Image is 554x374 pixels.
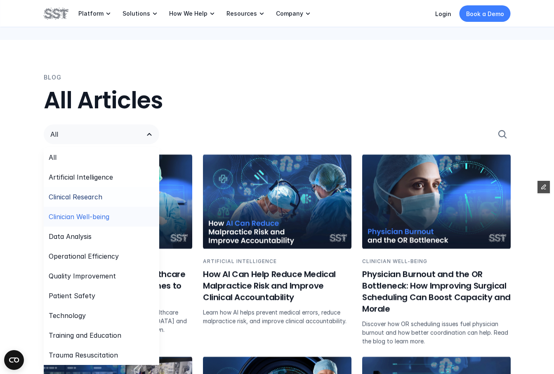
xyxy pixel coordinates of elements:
[276,10,303,17] p: Company
[49,330,121,340] p: Training and Education
[78,10,104,17] p: Platform
[226,10,257,17] p: Resources
[44,87,511,115] h2: All Articles
[460,5,511,22] a: Book a Demo
[44,73,61,82] p: BLOG
[49,271,116,281] p: Quality Improvement
[49,172,113,182] p: Artificial Intelligence
[203,257,351,265] p: ARTIFICIAL INTELLIGENCE
[49,212,109,222] p: Clinician Well-being
[49,251,119,261] p: Operational Efficiency
[203,308,351,325] p: Learn how AI helps prevent medical errors, reduce malpractice risk, and improve clinical accounta...
[44,308,192,334] p: Discover why psychological safety in healthcare must be embedded in the [GEOGRAPHIC_DATA] and sus...
[49,311,86,320] p: Technology
[203,154,351,249] img: Two clinicians in an operating room, looking down at table
[44,7,68,21] img: SST logo
[362,154,511,346] a: Nurse in scrub cap and mask. A clock in the background.CLINICIAN WELL-BEINGPhysician Burnout and ...
[44,257,192,265] p: CLINICIAN WELL-BEING
[44,154,192,340] a: Nurse in surgical cap, gown, and gloves standing in front of an empty OR tableCLINICIAN WELL-BEIN...
[494,126,511,143] button: Search Icon
[203,269,351,303] h6: How AI Can Help Reduce Medical Malpractice Risk and Improve Clinical Accountability
[362,320,511,346] p: Discover how OR scheduling issues fuel physician burnout and how better coordination can help. Re...
[49,152,57,162] p: All
[49,231,92,241] p: Data Analysis
[466,9,504,18] p: Book a Demo
[537,181,550,193] button: Edit Framer Content
[169,10,207,17] p: How We Help
[49,192,102,202] p: Clinical Research
[362,154,511,249] img: Nurse in scrub cap and mask. A clock in the background.
[49,291,95,301] p: Patient Safety
[362,257,511,265] p: CLINICIAN WELL-BEING
[203,154,351,340] a: Two clinicians in an operating room, looking down at tableARTIFICIAL INTELLIGENCEHow AI Can Help ...
[435,10,451,17] a: Login
[44,269,192,303] h6: Psychological Safety in Healthcare Teams: From the OR Front Lines to Executive Strategy
[49,350,118,360] p: Trauma Resuscitation
[4,350,24,370] button: Open CMP widget
[44,154,192,249] img: Nurse in surgical cap, gown, and gloves standing in front of an empty OR table
[362,269,511,315] h6: Physician Burnout and the OR Bottleneck: How Improving Surgical Scheduling Can Boost Capacity and...
[123,10,150,17] p: Solutions
[50,129,136,139] p: All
